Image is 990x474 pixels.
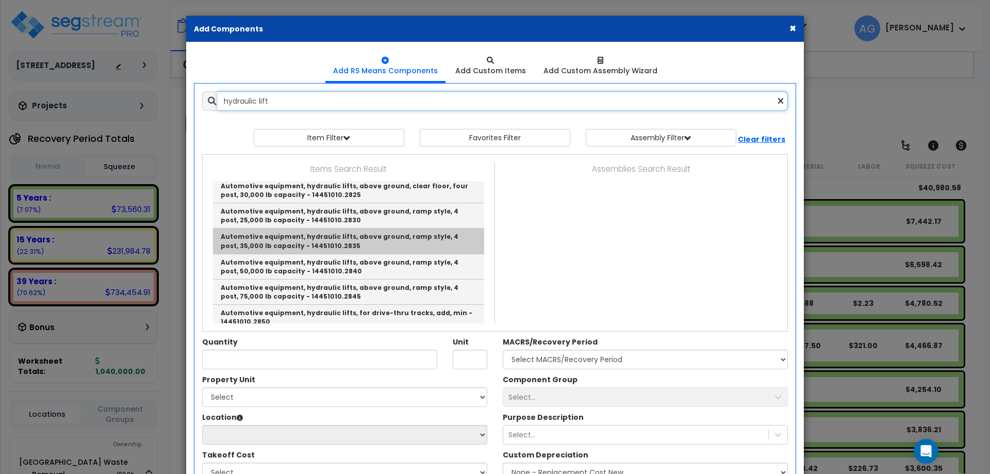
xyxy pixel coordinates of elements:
[503,374,577,385] label: Component Group
[914,439,938,464] div: Open Intercom Messenger
[503,412,584,422] label: A Purpose Description Prefix can be used to customize the Item Description that will be shown in ...
[213,280,484,305] a: Automotive equipment, hydraulic lifts, above ground, ramp style, 4 post, 75,000 lb capacity - 144...
[202,412,243,422] label: Location
[213,178,484,203] a: Automotive equipment, hydraulic lifts, above ground, clear floor, four post, 30,000 lb capacity -...
[455,66,526,76] div: Add Custom Items
[738,134,785,144] b: Clear filters
[210,162,487,176] p: Items Search Result
[218,91,788,111] input: Search
[586,129,736,146] button: Assembly Filter
[213,254,484,280] a: Automotive equipment, hydraulic lifts, above ground, ramp style, 4 post, 50,000 lb capacity - 144...
[789,23,796,34] button: ×
[503,162,780,176] p: Assemblies Search Result
[213,203,484,228] a: Automotive equipment, hydraulic lifts, above ground, ramp style, 4 post, 25,000 lb capacity - 144...
[333,66,438,76] div: Add RS Means Components
[202,450,255,460] label: The Custom Item Descriptions in this Dropdown have been designated as 'Takeoff Costs' within thei...
[213,305,484,330] a: Automotive equipment, hydraulic lifts, for drive-thru tracks, add, min - 14451010.2850
[254,129,404,146] button: Item Filter
[453,337,469,347] label: Unit
[503,337,598,347] label: MACRS/Recovery Period
[420,129,570,146] button: Favorites Filter
[543,66,657,76] div: Add Custom Assembly Wizard
[202,337,238,347] label: Quantity
[508,430,536,440] div: Select...
[213,228,484,254] a: Automotive equipment, hydraulic lifts, above ground, ramp style, 4 post, 35,000 lb capacity - 144...
[202,374,255,385] label: Property Unit
[503,450,588,460] label: Custom Depreciation
[194,24,263,34] b: Add Components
